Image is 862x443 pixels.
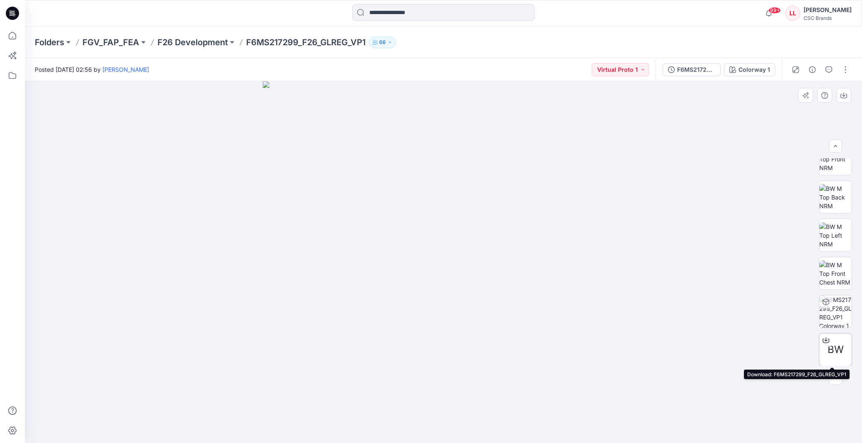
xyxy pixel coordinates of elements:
[828,342,844,357] span: BW
[804,15,852,21] div: CSC Brands
[379,38,386,47] p: 66
[157,37,228,48] a: F26 Development
[677,65,715,74] div: F6MS217299_F26_GLREG_VP1
[804,5,852,15] div: [PERSON_NAME]
[819,295,852,328] img: F6MS217299_F26_GLREG_VP1 Colorway 1
[724,63,775,76] button: Colorway 1
[819,146,852,172] img: BW M Top Front NRM
[82,37,139,48] a: FGV_FAP_FEA
[806,63,819,76] button: Details
[819,184,852,210] img: BW M Top Back NRM
[819,222,852,248] img: BW M Top Left NRM
[768,7,781,14] span: 99+
[819,260,852,287] img: BW M Top Front Chest NRM
[102,66,149,73] a: [PERSON_NAME]
[246,37,366,48] p: F6MS217299_F26_GLREG_VP1
[35,37,64,48] a: Folders
[739,65,770,74] div: Colorway 1
[663,63,721,76] button: F6MS217299_F26_GLREG_VP1
[369,37,396,48] button: 66
[35,65,149,74] span: Posted [DATE] 02:56 by
[785,6,800,21] div: LL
